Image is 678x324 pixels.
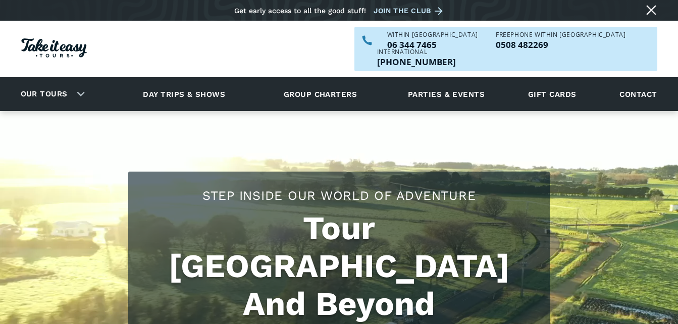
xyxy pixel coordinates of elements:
[496,32,625,38] div: Freephone WITHIN [GEOGRAPHIC_DATA]
[403,80,490,108] a: Parties & events
[21,38,87,58] img: Take it easy Tours logo
[21,33,87,65] a: Homepage
[387,40,478,49] p: 06 344 7465
[138,209,540,323] h1: Tour [GEOGRAPHIC_DATA] And Beyond
[387,32,478,38] div: WITHIN [GEOGRAPHIC_DATA]
[374,5,446,17] a: Join the club
[9,80,93,108] div: Our tours
[130,80,238,108] a: Day trips & shows
[496,40,625,49] a: Call us freephone within NZ on 0508482269
[377,58,456,66] a: Call us outside of NZ on +6463447465
[138,187,540,204] h2: Step Inside Our World Of Adventure
[614,80,662,108] a: Contact
[387,40,478,49] a: Call us within NZ on 063447465
[496,40,625,49] p: 0508 482269
[13,82,75,106] a: Our tours
[523,80,582,108] a: Gift cards
[377,58,456,66] p: [PHONE_NUMBER]
[234,7,366,15] div: Get early access to all the good stuff!
[643,2,659,18] a: Close message
[271,80,370,108] a: Group charters
[377,49,456,55] div: International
